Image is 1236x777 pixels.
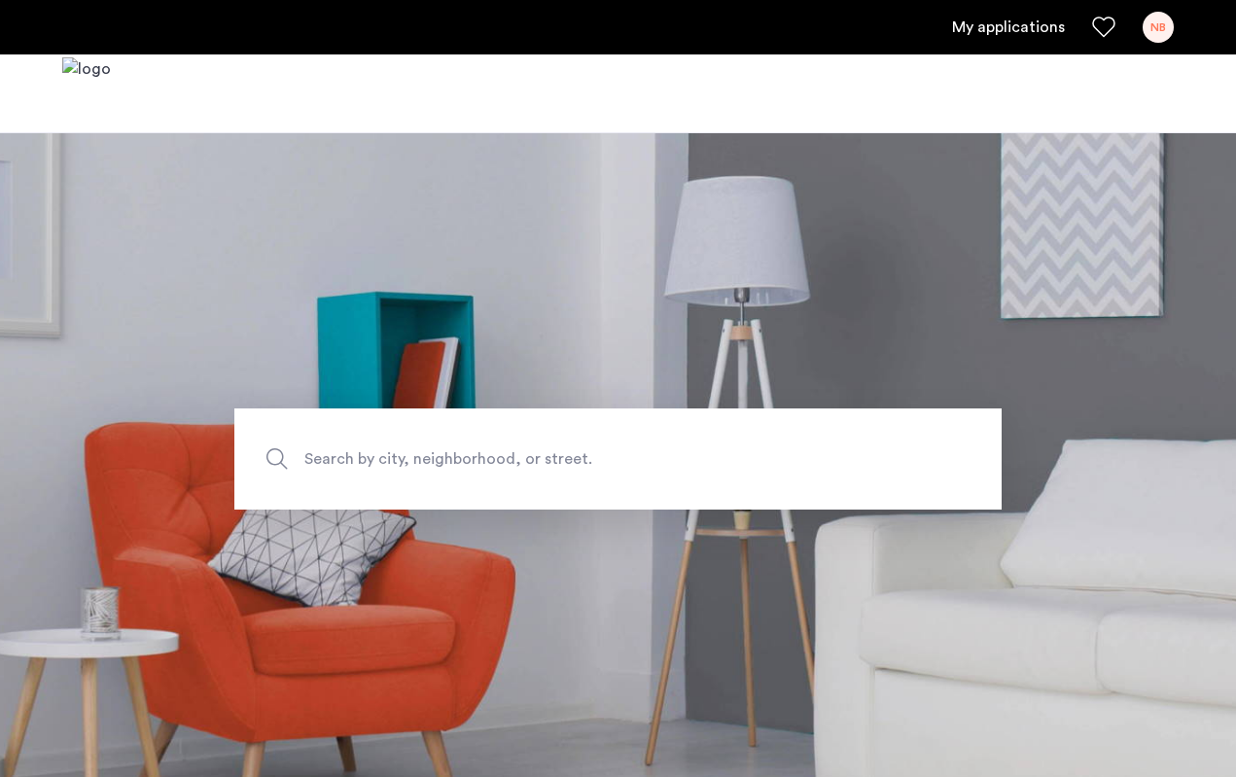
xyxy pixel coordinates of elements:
[62,57,111,130] img: logo
[1143,12,1174,43] div: NB
[234,408,1002,510] input: Apartment Search
[1092,16,1115,39] a: Favorites
[62,57,111,130] a: Cazamio logo
[304,445,841,472] span: Search by city, neighborhood, or street.
[952,16,1065,39] a: My application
